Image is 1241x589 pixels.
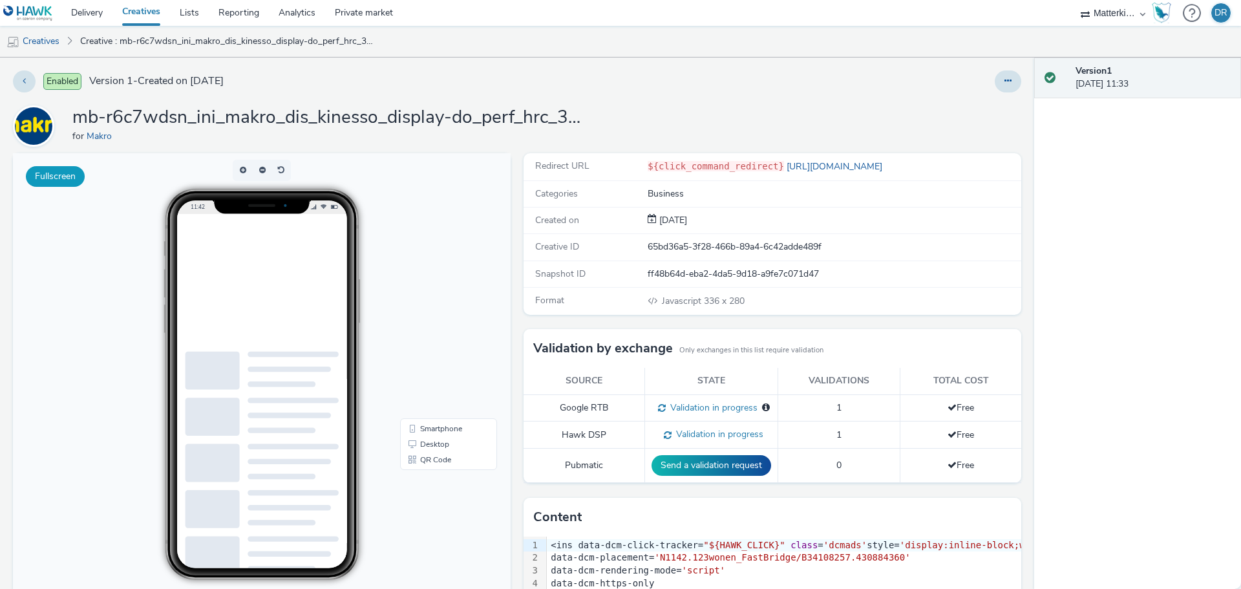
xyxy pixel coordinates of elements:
[703,540,785,550] span: "${HAWK_CLICK}"
[836,429,842,441] span: 1
[390,299,482,314] li: QR Code
[407,272,449,279] span: Smartphone
[790,540,818,550] span: class
[72,105,589,130] h1: mb-r6c7wdsn_ini_makro_dis_kinesso_display-do_perf_hrc_336x280_herfst-bavette_tag:D430884360
[87,130,117,142] a: Makro
[547,539,1157,552] div: <ins data-dcm-click-tracker= = style=
[648,187,1020,200] div: Business
[524,539,540,552] div: 1
[535,268,586,280] span: Snapshot ID
[836,459,842,471] span: 0
[407,303,438,310] span: QR Code
[535,187,578,200] span: Categories
[900,540,1156,550] span: 'display:inline-block;width:336px;height:280px'
[13,120,59,132] a: Makro
[524,422,645,449] td: Hawk DSP
[74,26,384,57] a: Creative : mb-r6c7wdsn_ini_makro_dis_kinesso_display-do_perf_hrc_336x280_herfst-bavette_tag:D4308...
[784,160,887,173] a: [URL][DOMAIN_NAME]
[524,394,645,422] td: Google RTB
[666,402,758,414] span: Validation in progress
[662,295,704,307] span: Javascript
[524,564,540,577] div: 3
[1076,65,1112,77] strong: Version 1
[948,402,974,414] span: Free
[679,345,823,356] small: Only exchanges in this list require validation
[661,295,745,307] span: 336 x 280
[535,160,589,172] span: Redirect URL
[1076,65,1231,91] div: [DATE] 11:33
[535,214,579,226] span: Created on
[89,74,224,89] span: Version 1 - Created on [DATE]
[654,552,910,562] span: 'N1142.123wonen_FastBridge/B34108257.430884360'
[836,402,842,414] span: 1
[948,459,974,471] span: Free
[43,73,81,90] span: Enabled
[657,214,687,226] span: [DATE]
[778,368,900,394] th: Validations
[535,294,564,306] span: Format
[682,565,725,575] span: 'script'
[547,552,1157,564] div: data-dcm-placement=
[900,368,1021,394] th: Total cost
[390,268,482,283] li: Smartphone
[648,161,784,171] code: ${click_command_redirect}
[535,241,579,253] span: Creative ID
[672,428,763,440] span: Validation in progress
[390,283,482,299] li: Desktop
[15,107,52,145] img: Makro
[648,241,1020,253] div: 65bd36a5-3f28-466b-89a4-6c42adde489f
[3,5,53,21] img: undefined Logo
[1214,3,1227,23] div: DR
[26,166,85,187] button: Fullscreen
[407,287,436,295] span: Desktop
[652,455,771,476] button: Send a validation request
[1152,3,1176,23] a: Hawk Academy
[533,508,582,527] h3: Content
[72,130,87,142] span: for
[645,368,778,394] th: State
[524,368,645,394] th: Source
[657,214,687,227] div: Creation 07 October 2025, 11:33
[823,540,867,550] span: 'dcmads'
[524,552,540,564] div: 2
[178,50,192,57] span: 11:42
[533,339,673,358] h3: Validation by exchange
[1152,3,1171,23] img: Hawk Academy
[948,429,974,441] span: Free
[524,449,645,483] td: Pubmatic
[6,36,19,48] img: mobile
[648,268,1020,281] div: ff48b64d-eba2-4da5-9d18-a9fe7c071d47
[547,564,1157,577] div: data-dcm-rendering-mode=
